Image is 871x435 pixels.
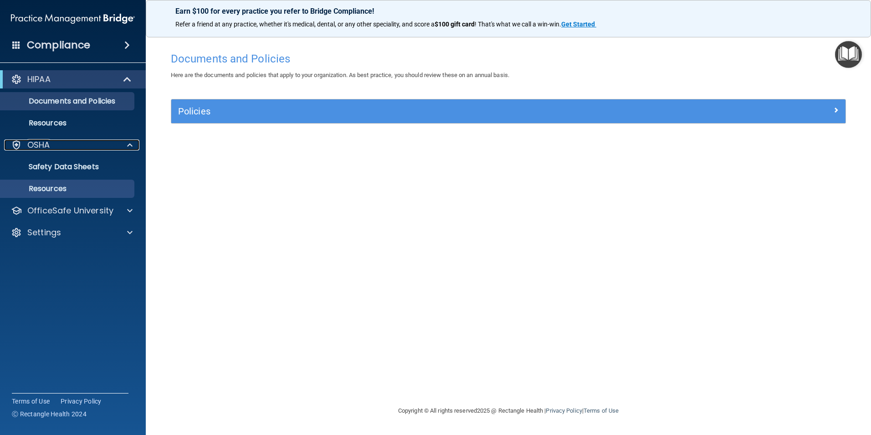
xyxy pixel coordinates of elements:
[12,397,50,406] a: Terms of Use
[835,41,862,68] button: Open Resource Center
[27,39,90,52] h4: Compliance
[27,140,50,150] p: OSHA
[342,396,675,425] div: Copyright © All rights reserved 2025 @ Rectangle Health | |
[11,227,133,238] a: Settings
[171,72,509,78] span: Here are the documents and policies that apply to your organization. As best practice, you should...
[12,409,87,419] span: Ⓒ Rectangle Health 2024
[435,21,475,28] strong: $100 gift card
[561,21,595,28] strong: Get Started
[11,10,135,28] img: PMB logo
[171,53,846,65] h4: Documents and Policies
[61,397,102,406] a: Privacy Policy
[6,119,130,128] p: Resources
[11,205,133,216] a: OfficeSafe University
[27,205,113,216] p: OfficeSafe University
[546,407,582,414] a: Privacy Policy
[175,21,435,28] span: Refer a friend at any practice, whether it's medical, dental, or any other speciality, and score a
[6,184,130,193] p: Resources
[175,7,841,16] p: Earn $100 for every practice you refer to Bridge Compliance!
[475,21,561,28] span: ! That's what we call a win-win.
[6,97,130,106] p: Documents and Policies
[6,162,130,171] p: Safety Data Sheets
[178,104,839,119] a: Policies
[27,227,61,238] p: Settings
[11,74,132,85] a: HIPAA
[11,140,133,150] a: OSHA
[561,21,596,28] a: Get Started
[27,74,51,85] p: HIPAA
[584,407,619,414] a: Terms of Use
[178,106,670,116] h5: Policies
